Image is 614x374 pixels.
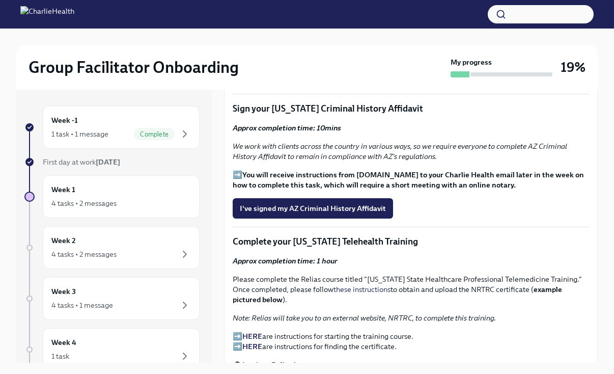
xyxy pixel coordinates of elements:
[51,184,75,195] h6: Week 1
[24,328,200,371] a: Week 41 task
[242,342,262,351] a: HERE
[24,226,200,269] a: Week 24 tasks • 2 messages
[233,274,589,305] p: Please complete the Relias course titled "[US_STATE] State Healthcare Professional Telemedicine T...
[51,198,117,208] div: 4 tasks • 2 messages
[233,142,567,161] em: We work with clients across the country in various ways, so we require everyone to complete AZ Cr...
[51,351,69,361] div: 1 task
[43,157,120,167] span: First day at work
[242,332,262,341] a: HERE
[233,198,393,219] button: I've signed my AZ Criminal History Affidavit
[24,157,200,167] a: First day at work[DATE]
[233,170,584,190] strong: You will receive instructions from [DOMAIN_NAME] to your Charlie Health email later in the week o...
[240,203,386,213] span: I've signed my AZ Criminal History Affidavit
[233,170,589,190] p: ➡️
[233,235,589,248] p: Complete your [US_STATE] Telehealth Training
[51,129,108,139] div: 1 task • 1 message
[451,57,492,67] strong: My progress
[233,285,562,304] strong: example pictured below
[20,6,74,22] img: CharlieHealth
[51,235,76,246] h6: Week 2
[134,130,175,138] span: Complete
[29,57,239,77] h2: Group Facilitator Onboarding
[561,58,585,76] h3: 19%
[233,313,496,323] em: Note: Relias will take you to an external website, NRTRC, to complete this training.
[96,157,120,167] strong: [DATE]
[51,300,113,310] div: 4 tasks • 1 message
[24,277,200,320] a: Week 34 tasks • 1 message
[24,106,200,149] a: Week -11 task • 1 messageComplete
[51,286,76,297] h6: Week 3
[242,360,310,369] a: Log into Relias here
[51,249,117,259] div: 4 tasks • 2 messages
[233,123,341,132] strong: Approx completion time: 10mins
[233,102,589,115] p: Sign your [US_STATE] Criminal History Affidavit
[24,175,200,218] a: Week 14 tasks • 2 messages
[51,115,78,126] h6: Week -1
[233,256,338,265] strong: Approx completion time: 1 hour
[51,337,76,348] h6: Week 4
[233,331,589,352] p: ➡️ are instructions for starting the training course. ➡️ are instructions for finding the certifi...
[333,285,390,294] a: these instructions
